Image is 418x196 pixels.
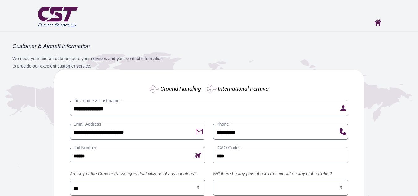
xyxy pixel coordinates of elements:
label: ICAO Code [214,145,241,151]
label: First name & Last name [71,98,122,104]
label: Phone [214,121,231,127]
img: Home [374,19,381,26]
label: Ground Handling [160,85,201,93]
img: CST Flight Services logo [36,4,79,28]
label: Will there be any pets aboard the aircraft on any of the flights? [213,171,348,177]
label: Tail Number [71,145,99,151]
label: Email Address [71,121,104,127]
label: International Permits [218,85,269,93]
label: Are any of the Crew or Passengers dual citizens of any countries? [70,171,205,177]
